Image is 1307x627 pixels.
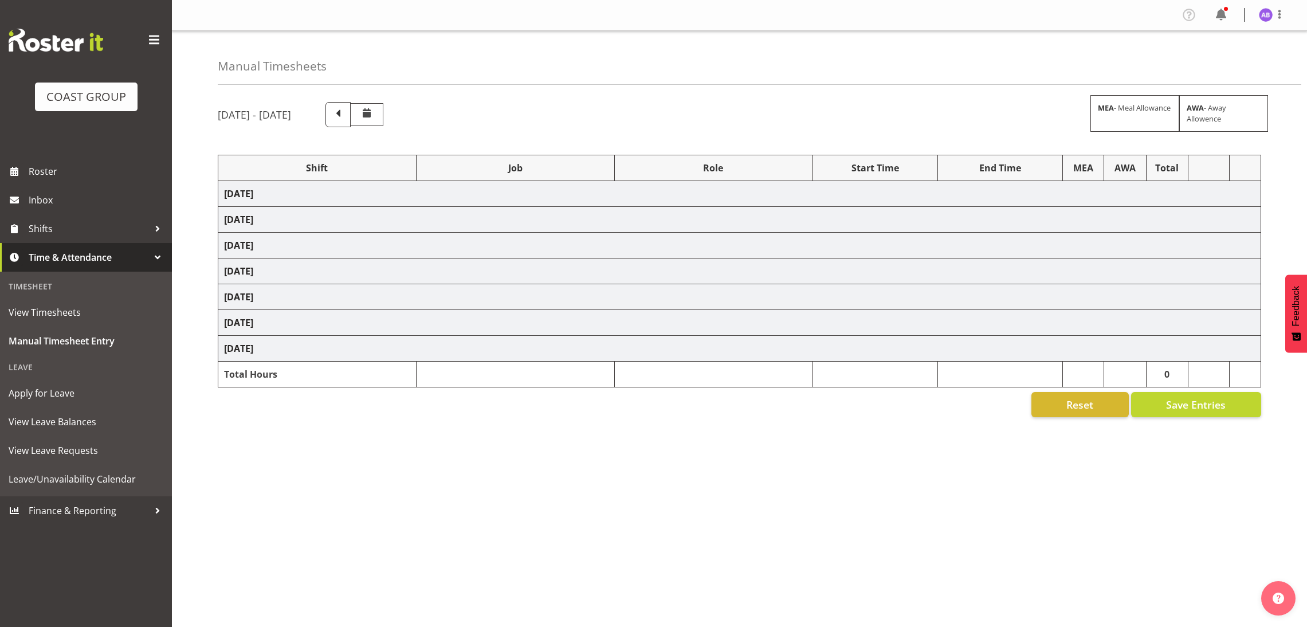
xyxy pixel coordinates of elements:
button: Save Entries [1131,392,1261,417]
div: End Time [944,161,1057,175]
span: Save Entries [1166,397,1226,412]
td: [DATE] [218,336,1261,362]
img: amy-buchanan3142.jpg [1259,8,1273,22]
button: Reset [1031,392,1129,417]
span: View Timesheets [9,304,163,321]
td: 0 [1146,362,1188,387]
h5: [DATE] - [DATE] [218,108,291,121]
div: Job [422,161,609,175]
td: [DATE] [218,310,1261,336]
div: Shift [224,161,410,175]
a: View Leave Balances [3,407,169,436]
div: Role [621,161,807,175]
a: Leave/Unavailability Calendar [3,465,169,493]
td: [DATE] [218,181,1261,207]
span: Finance & Reporting [29,502,149,519]
td: [DATE] [218,233,1261,258]
span: Manual Timesheet Entry [9,332,163,350]
h4: Manual Timesheets [218,60,327,73]
span: Inbox [29,191,166,209]
strong: AWA [1187,103,1204,113]
div: Timesheet [3,275,169,298]
span: View Leave Balances [9,413,163,430]
div: COAST GROUP [46,88,126,105]
strong: MEA [1098,103,1114,113]
a: View Timesheets [3,298,169,327]
div: - Away Allowence [1179,95,1268,132]
div: Total [1152,161,1182,175]
span: View Leave Requests [9,442,163,459]
span: Feedback [1291,286,1301,326]
a: View Leave Requests [3,436,169,465]
a: Apply for Leave [3,379,169,407]
td: Total Hours [218,362,417,387]
span: Apply for Leave [9,385,163,402]
img: Rosterit website logo [9,29,103,52]
span: Reset [1066,397,1093,412]
td: [DATE] [218,207,1261,233]
span: Shifts [29,220,149,237]
div: Start Time [818,161,931,175]
span: Time & Attendance [29,249,149,266]
img: help-xxl-2.png [1273,593,1284,604]
span: Roster [29,163,166,180]
td: [DATE] [218,258,1261,284]
div: AWA [1110,161,1140,175]
div: Leave [3,355,169,379]
div: - Meal Allowance [1090,95,1179,132]
a: Manual Timesheet Entry [3,327,169,355]
button: Feedback - Show survey [1285,275,1307,352]
div: MEA [1069,161,1098,175]
td: [DATE] [218,284,1261,310]
span: Leave/Unavailability Calendar [9,471,163,488]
